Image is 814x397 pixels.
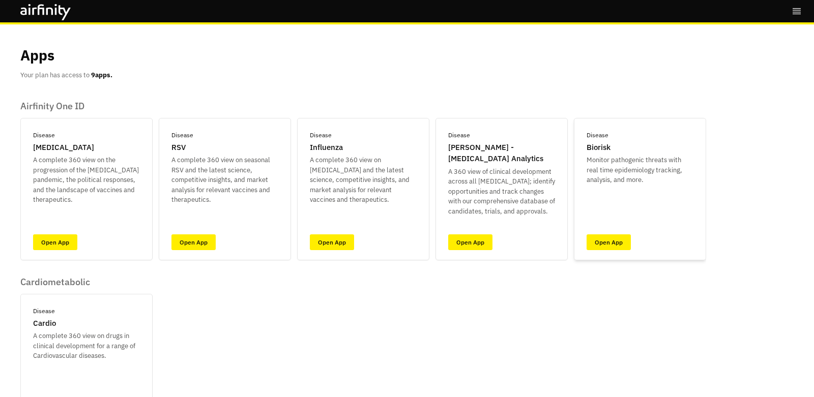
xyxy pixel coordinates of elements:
p: Monitor pathogenic threats with real time epidemiology tracking, analysis, and more. [587,155,693,185]
p: RSV [171,142,186,154]
p: Disease [33,131,55,140]
p: Disease [171,131,193,140]
a: Open App [448,234,492,250]
p: A complete 360 view on seasonal RSV and the latest science, competitive insights, and market anal... [171,155,278,205]
p: Apps [20,45,54,66]
p: A 360 view of clinical development across all [MEDICAL_DATA]; identify opportunities and track ch... [448,167,555,217]
p: Disease [310,131,332,140]
b: 9 apps. [91,71,112,79]
p: A complete 360 view on the progression of the [MEDICAL_DATA] pandemic, the political responses, a... [33,155,140,205]
p: Disease [587,131,608,140]
p: A complete 360 view on [MEDICAL_DATA] and the latest science, competitive insights, and market an... [310,155,417,205]
p: [PERSON_NAME] - [MEDICAL_DATA] Analytics [448,142,555,165]
p: Cardio [33,318,56,329]
p: [MEDICAL_DATA] [33,142,94,154]
a: Open App [310,234,354,250]
p: A complete 360 view on drugs in clinical development for a range of Cardiovascular diseases. [33,331,140,361]
a: Open App [33,234,77,250]
p: Airfinity One ID [20,101,706,112]
p: Disease [448,131,470,140]
p: Disease [33,307,55,316]
p: Biorisk [587,142,610,154]
a: Open App [171,234,216,250]
p: Influenza [310,142,343,154]
p: Cardiometabolic [20,277,153,288]
a: Open App [587,234,631,250]
p: Your plan has access to [20,70,112,80]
